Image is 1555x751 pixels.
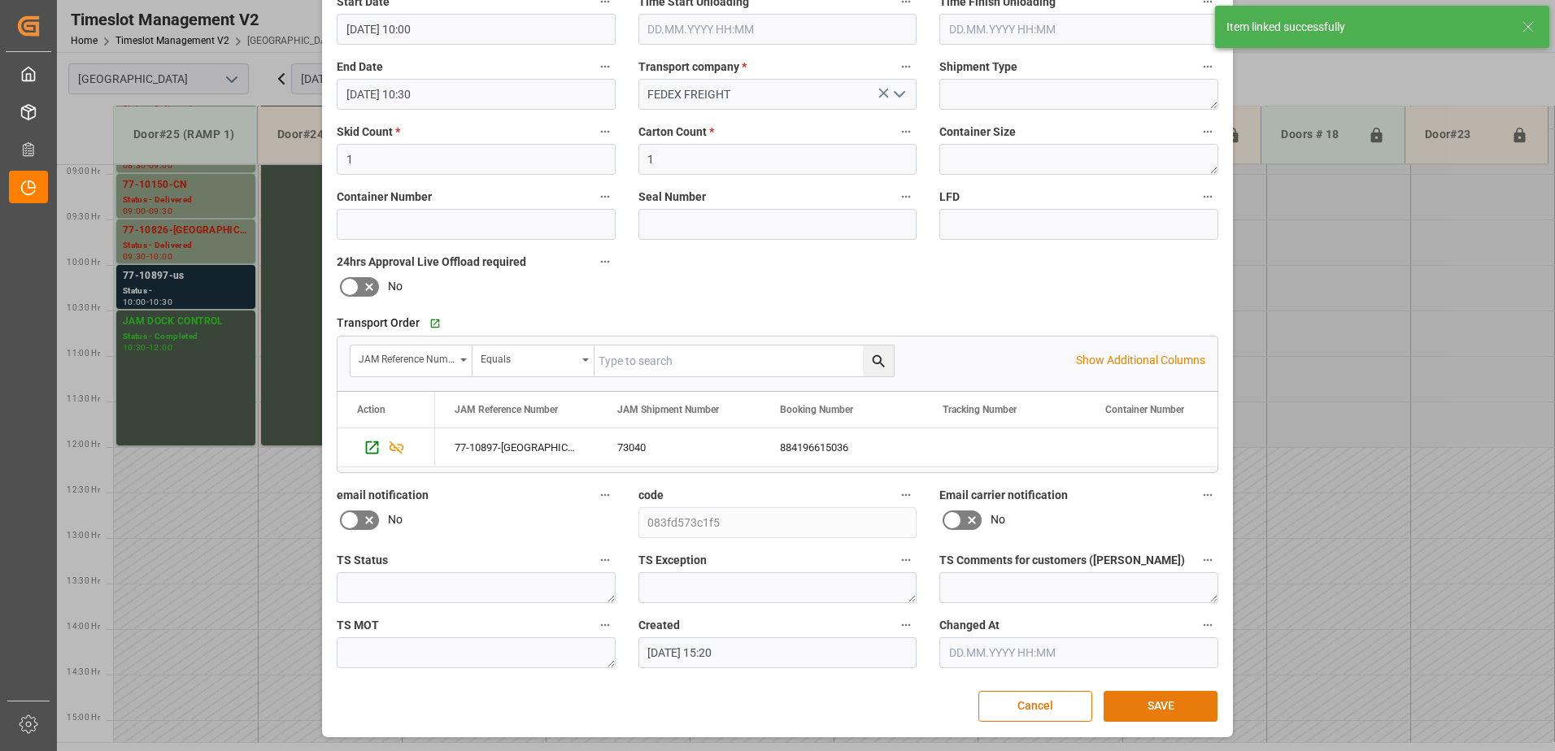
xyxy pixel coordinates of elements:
button: TS Exception [895,549,917,571]
span: No [991,511,1005,528]
button: Skid Count * [595,121,616,142]
input: Type to search [595,345,894,376]
span: TS Comments for customers ([PERSON_NAME]) [939,552,1185,569]
button: Container Number [595,186,616,207]
button: Carton Count * [895,121,917,142]
div: Press SPACE to select this row. [338,428,435,467]
span: No [388,511,403,528]
button: TS Status [595,549,616,571]
span: Transport Order [337,315,420,332]
button: Container Size [1197,121,1218,142]
span: Changed At [939,617,1000,634]
span: Booking Number [780,404,853,415]
button: 24hrs Approval Live Offload required [595,251,616,272]
span: TS Exception [638,552,707,569]
button: Cancel [978,691,1092,722]
span: Container Size [939,124,1016,141]
input: DD.MM.YYYY HH:MM [337,79,616,110]
div: Item linked successfully [1226,19,1506,36]
div: Action [357,404,385,415]
span: Created [638,617,680,634]
span: Shipment Type [939,59,1017,76]
span: JAM Reference Number [455,404,558,415]
div: 884196615036 [760,428,923,467]
input: DD.MM.YYYY HH:MM [939,637,1218,668]
div: 73040 [598,428,760,467]
span: code [638,487,664,504]
span: Container Number [337,189,432,206]
span: Skid Count [337,124,400,141]
div: 77-10897-[GEOGRAPHIC_DATA] [435,428,598,467]
button: TS MOT [595,614,616,636]
span: Seal Number [638,189,706,206]
span: Transport company [638,59,747,76]
input: DD.MM.YYYY HH:MM [337,14,616,45]
span: LFD [939,189,960,206]
input: DD.MM.YYYY HH:MM [638,637,917,668]
button: open menu [473,345,595,376]
span: Container Number [1105,404,1184,415]
span: Email carrier notification [939,487,1068,504]
span: TS MOT [337,617,379,634]
span: No [388,278,403,295]
button: TS Comments for customers ([PERSON_NAME]) [1197,549,1218,571]
button: Changed At [1197,614,1218,636]
button: Seal Number [895,186,917,207]
span: JAM Shipment Number [617,404,719,415]
button: Shipment Type [1197,56,1218,77]
span: TS Status [337,552,388,569]
p: Show Additional Columns [1076,352,1205,369]
button: open menu [886,82,911,107]
button: email notification [595,484,616,506]
button: search button [863,345,894,376]
button: Email carrier notification [1197,484,1218,506]
input: DD.MM.YYYY HH:MM [939,14,1218,45]
div: JAM Reference Number [359,348,455,367]
span: email notification [337,487,429,504]
button: Transport company * [895,56,917,77]
span: Carton Count [638,124,714,141]
button: open menu [351,345,473,376]
button: Created [895,614,917,636]
span: Tracking Number [943,404,1017,415]
div: Equals [481,348,577,367]
button: code [895,484,917,506]
span: End Date [337,59,383,76]
input: DD.MM.YYYY HH:MM [638,14,917,45]
button: LFD [1197,186,1218,207]
button: SAVE [1104,691,1217,722]
button: End Date [595,56,616,77]
span: 24hrs Approval Live Offload required [337,254,526,271]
